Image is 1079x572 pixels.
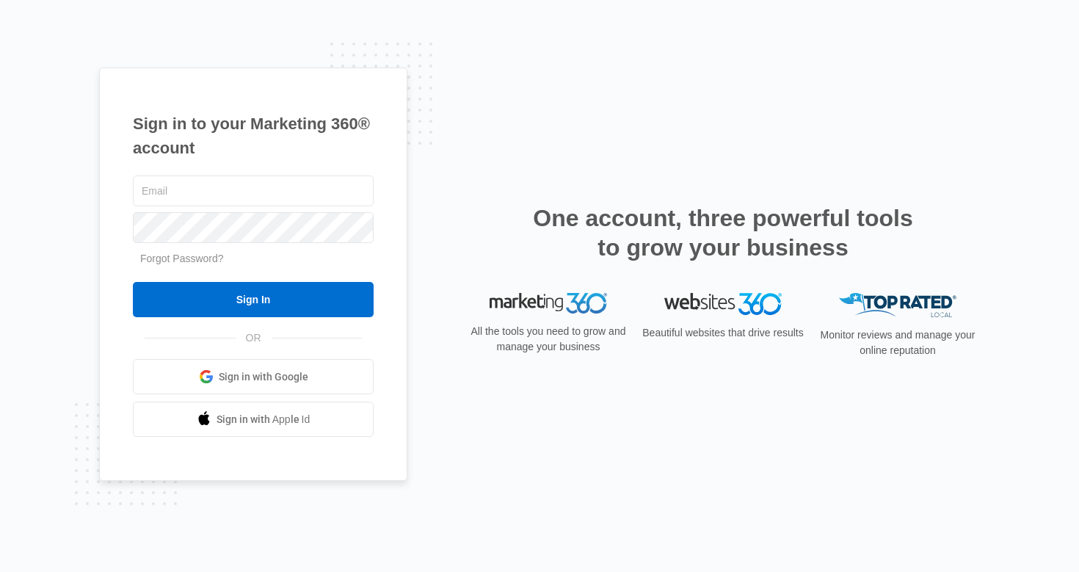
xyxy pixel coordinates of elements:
[664,293,782,314] img: Websites 360
[219,369,308,385] span: Sign in with Google
[236,330,272,346] span: OR
[466,324,631,355] p: All the tools you need to grow and manage your business
[528,203,918,262] h2: One account, three powerful tools to grow your business
[641,325,805,341] p: Beautiful websites that drive results
[815,327,980,358] p: Monitor reviews and manage your online reputation
[839,293,956,317] img: Top Rated Local
[133,175,374,206] input: Email
[140,253,224,264] a: Forgot Password?
[490,293,607,314] img: Marketing 360
[133,282,374,317] input: Sign In
[133,359,374,394] a: Sign in with Google
[217,412,310,427] span: Sign in with Apple Id
[133,112,374,160] h1: Sign in to your Marketing 360® account
[133,402,374,437] a: Sign in with Apple Id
